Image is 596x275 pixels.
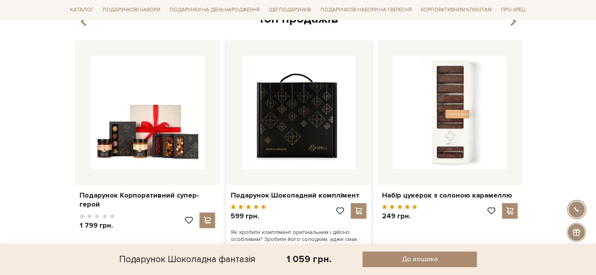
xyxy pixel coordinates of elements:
div: Як зробити комплімент оригінальним і дійсно особливим? Зробити його солодким, адже смак справжньо... [226,224,371,255]
a: Подарункові набори на 1 Вересня [317,3,415,16]
a: Подарунки на День народження [167,4,263,16]
div: Подарунок Шоколадна фантазія [119,252,255,267]
div: 1 059 грн. [286,253,332,265]
button: До кошика [362,252,476,267]
a: Каталог [67,4,97,16]
span: До кошика [402,255,438,264]
p: 599 грн. [231,212,266,221]
a: Подарункові набори [100,4,163,16]
a: Корпоративним клієнтам [418,3,495,16]
a: Подарунок Шоколадний комплімент [231,191,366,200]
p: 249 грн. [382,212,418,221]
a: Набір цукерок з солоною карамеллю [382,191,518,200]
a: Ідеї подарунків [266,4,314,16]
img: Подарунок Шоколадний комплімент [242,56,355,169]
p: 1 799 грн. [80,221,115,230]
a: Про Spell [498,4,529,16]
a: Подарунок Корпоративний супер-герой [80,191,215,209]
